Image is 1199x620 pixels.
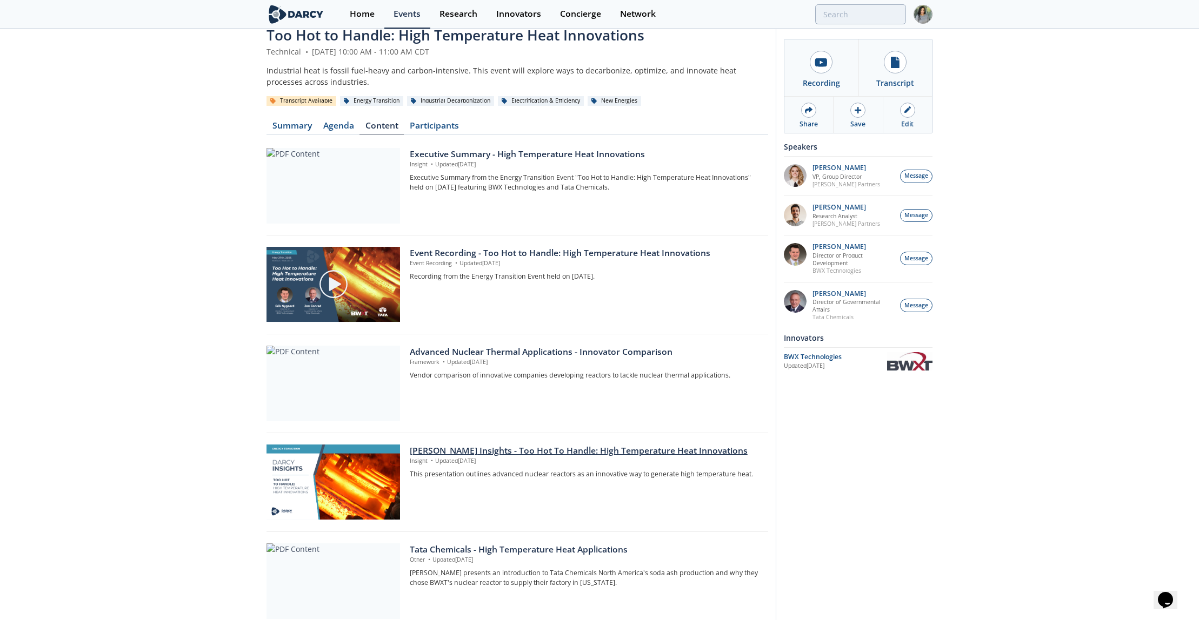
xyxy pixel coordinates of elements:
[812,267,895,274] p: BWX Technologies
[410,556,761,564] p: Other Updated [DATE]
[784,204,807,226] img: e78dc165-e339-43be-b819-6f39ce58aec6
[498,96,584,106] div: Electrification & Efficiency
[350,10,375,18] div: Home
[410,346,761,359] div: Advanced Nuclear Thermal Applications - Innovator Comparison
[496,10,541,18] div: Innovators
[784,362,887,370] div: Updated [DATE]
[454,259,459,267] span: •
[883,97,932,133] a: Edit
[784,328,932,347] div: Innovators
[410,457,761,466] p: Insight Updated [DATE]
[441,358,447,366] span: •
[784,290,807,313] img: ff0ba356-5f13-4a07-a52c-6bd88647fc07
[900,209,932,223] button: Message
[588,96,641,106] div: New Energies
[439,10,477,18] div: Research
[410,259,761,268] p: Event Recording Updated [DATE]
[784,243,807,266] img: 0b0e9844-e7ee-45d2-b037-f1137f864690
[815,4,906,24] input: Advanced Search
[803,77,840,89] div: Recording
[410,148,761,161] div: Executive Summary - High Temperature Heat Innovations
[267,65,768,87] div: Industrial heat is fossil fuel-heavy and carbon-intensive. This event will explore ways to decarb...
[850,119,865,129] div: Save
[901,119,914,129] div: Edit
[318,269,349,299] img: play-chapters-gray.svg
[876,77,914,89] div: Transcript
[812,212,880,220] p: Research Analyst
[429,457,435,464] span: •
[410,370,761,380] p: Vendor comparison of innovative companies developing reactors to tackle nuclear thermal applicati...
[1154,577,1188,609] iframe: chat widget
[904,172,928,180] span: Message
[267,122,317,134] a: Summary
[784,39,858,96] a: Recording
[784,137,932,156] div: Speakers
[267,543,768,619] a: PDF Content Tata Chemicals - High Temperature Heat Applications Other •Updated[DATE] [PERSON_NAME...
[887,352,932,371] img: BWX Technologies
[303,46,310,57] span: •
[267,5,325,24] img: logo-wide.svg
[812,298,895,313] p: Director of Governmental Affairs
[812,180,880,188] p: [PERSON_NAME] Partners
[904,301,928,310] span: Message
[812,243,895,251] p: [PERSON_NAME]
[267,247,768,322] a: Video Content Event Recording - Too Hot to Handle: High Temperature Heat Innovations Event Record...
[410,160,761,169] p: Insight Updated [DATE]
[267,46,768,57] div: Technical [DATE] 10:00 AM - 11:00 AM CDT
[904,254,928,263] span: Message
[410,173,761,193] p: Executive Summary from the Energy Transition Event "Too Hot to Handle: High Temperature Heat Inno...
[267,247,400,322] img: Video Content
[900,252,932,265] button: Message
[900,170,932,183] button: Message
[812,204,880,211] p: [PERSON_NAME]
[404,122,464,134] a: Participants
[394,10,421,18] div: Events
[410,272,761,281] p: Recording from the Energy Transition Event held on [DATE].
[317,122,359,134] a: Agenda
[267,96,336,106] div: Transcript Available
[812,313,895,321] p: Tata Chemicals
[410,444,761,457] div: [PERSON_NAME] Insights - Too Hot To Handle: High Temperature Heat Innovations
[407,96,494,106] div: Industrial Decarbonization
[340,96,403,106] div: Energy Transition
[560,10,601,18] div: Concierge
[410,247,761,260] div: Event Recording - Too Hot to Handle: High Temperature Heat Innovations
[267,346,768,421] a: PDF Content Advanced Nuclear Thermal Applications - Innovator Comparison Framework •Updated[DATE]...
[410,469,761,479] p: This presentation outlines advanced nuclear reactors as an innovative way to generate high temper...
[427,556,432,563] span: •
[900,299,932,312] button: Message
[812,252,895,267] p: Director of Product Development
[359,122,404,134] a: Content
[429,160,435,168] span: •
[267,148,768,224] a: PDF Content Executive Summary - High Temperature Heat Innovations Insight •Updated[DATE] Executiv...
[267,444,768,520] a: Darcy Insights - Too Hot To Handle: High Temperature Heat Innovations preview [PERSON_NAME] Insig...
[784,352,887,362] div: BWX Technologies
[784,164,807,187] img: 44ccd8c9-e52b-4c72-ab7d-11e8f517fc49
[858,39,932,96] a: Transcript
[410,568,761,588] p: [PERSON_NAME] presents an introduction to Tata Chemicals North America's soda ash production and ...
[812,290,895,298] p: [PERSON_NAME]
[267,25,644,45] span: Too Hot to Handle: High Temperature Heat Innovations
[410,358,761,367] p: Framework Updated [DATE]
[812,173,880,180] p: VP, Group Director
[800,119,818,129] div: Share
[784,352,932,370] a: BWX Technologies Updated[DATE] BWX Technologies
[914,5,932,24] img: Profile
[410,543,761,556] div: Tata Chemicals - High Temperature Heat Applications
[620,10,656,18] div: Network
[812,220,880,227] p: [PERSON_NAME] Partners
[812,164,880,172] p: [PERSON_NAME]
[904,211,928,220] span: Message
